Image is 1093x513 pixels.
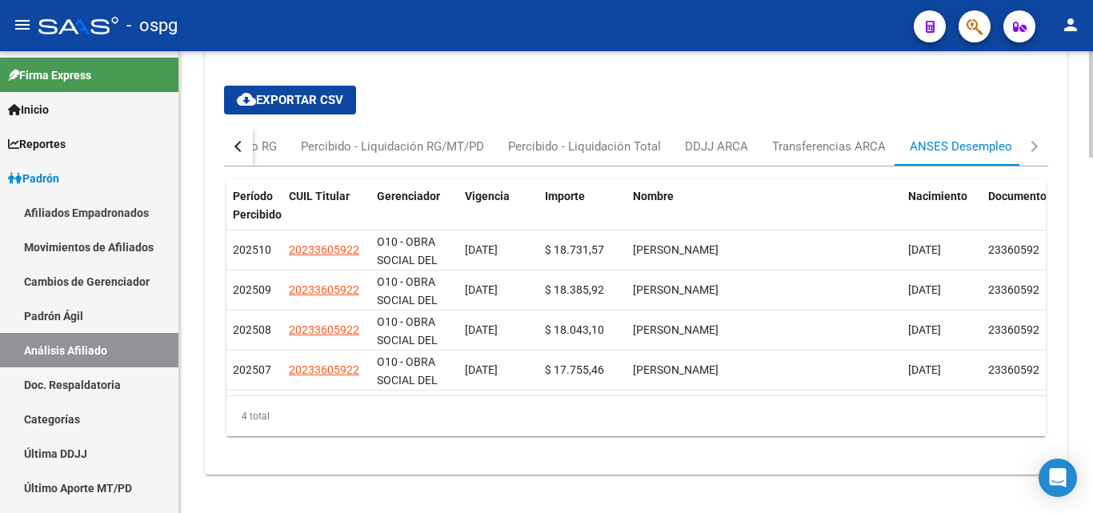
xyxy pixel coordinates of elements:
[377,355,438,423] span: O10 - OBRA SOCIAL DEL PERSONAL GRAFICO
[633,283,719,296] span: [PERSON_NAME]
[538,179,627,232] datatable-header-cell: Importe
[545,243,604,256] span: $ 18.731,57
[627,179,902,232] datatable-header-cell: Nombre
[545,283,604,296] span: $ 18.385,92
[988,190,1047,202] span: Documento
[458,179,538,232] datatable-header-cell: Vigencia
[233,190,282,221] span: Período Percibido
[8,66,91,84] span: Firma Express
[289,323,359,336] span: 20233605922
[13,15,32,34] mat-icon: menu
[370,179,458,232] datatable-header-cell: Gerenciador
[233,323,271,336] span: 202508
[377,315,438,383] span: O10 - OBRA SOCIAL DEL PERSONAL GRAFICO
[289,283,359,296] span: 20233605922
[508,138,661,155] div: Percibido - Liquidación Total
[465,243,498,256] span: [DATE]
[282,179,370,232] datatable-header-cell: CUIL Titular
[908,323,941,336] span: [DATE]
[126,8,178,43] span: - ospg
[988,243,1039,256] span: 23360592
[226,396,1046,436] div: 4 total
[8,101,49,118] span: Inicio
[988,283,1039,296] span: 23360592
[908,363,941,376] span: [DATE]
[1061,15,1080,34] mat-icon: person
[545,323,604,336] span: $ 18.043,10
[289,363,359,376] span: 20233605922
[289,190,350,202] span: CUIL Titular
[465,323,498,336] span: [DATE]
[237,93,343,107] span: Exportar CSV
[233,283,271,296] span: 202509
[377,190,440,202] span: Gerenciador
[377,235,438,303] span: O10 - OBRA SOCIAL DEL PERSONAL GRAFICO
[910,138,1012,155] div: ANSES Desempleo
[772,138,886,155] div: Transferencias ARCA
[289,243,359,256] span: 20233605922
[908,283,941,296] span: [DATE]
[465,363,498,376] span: [DATE]
[301,138,484,155] div: Percibido - Liquidación RG/MT/PD
[233,363,271,376] span: 202507
[988,323,1039,336] span: 23360592
[988,363,1039,376] span: 23360592
[8,135,66,153] span: Reportes
[377,275,438,343] span: O10 - OBRA SOCIAL DEL PERSONAL GRAFICO
[633,363,719,376] span: [PERSON_NAME]
[633,243,719,256] span: [PERSON_NAME]
[545,190,585,202] span: Importe
[233,243,271,256] span: 202510
[902,179,982,232] datatable-header-cell: Nacimiento
[224,86,356,114] button: Exportar CSV
[465,190,510,202] span: Vigencia
[465,283,498,296] span: [DATE]
[8,170,59,187] span: Padrón
[545,363,604,376] span: $ 17.755,46
[1039,459,1077,497] div: Open Intercom Messenger
[633,190,674,202] span: Nombre
[908,190,967,202] span: Nacimiento
[633,323,719,336] span: [PERSON_NAME]
[237,90,256,109] mat-icon: cloud_download
[226,179,282,232] datatable-header-cell: Período Percibido
[685,138,748,155] div: DDJJ ARCA
[908,243,941,256] span: [DATE]
[982,179,1046,232] datatable-header-cell: Documento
